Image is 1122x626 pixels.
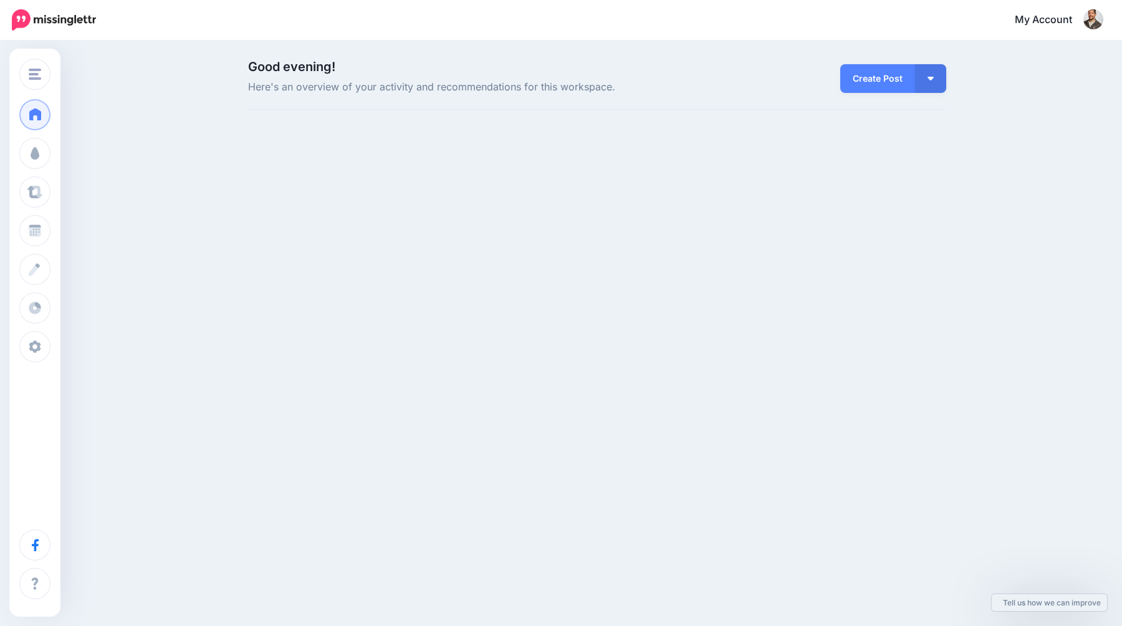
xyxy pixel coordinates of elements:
[840,64,915,93] a: Create Post
[248,59,335,74] span: Good evening!
[928,77,934,80] img: arrow-down-white.png
[248,79,707,95] span: Here's an overview of your activity and recommendations for this workspace.
[29,69,41,80] img: menu.png
[1002,5,1103,36] a: My Account
[12,9,96,31] img: Missinglettr
[992,594,1107,611] a: Tell us how we can improve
